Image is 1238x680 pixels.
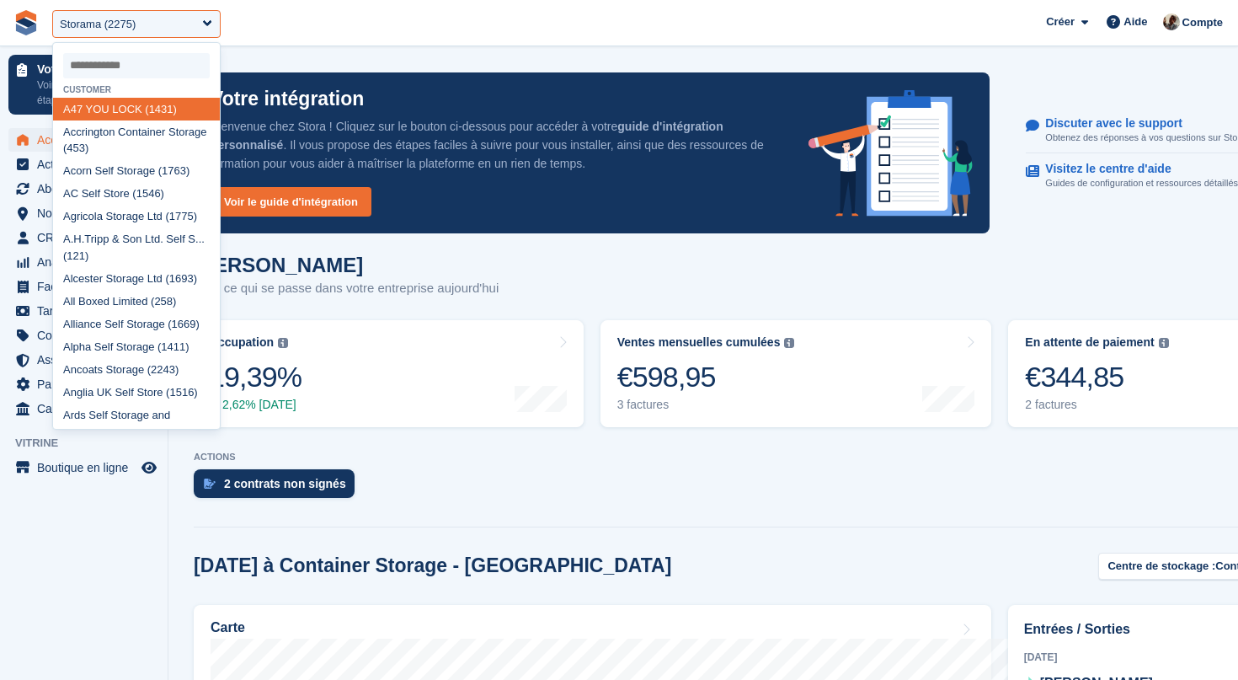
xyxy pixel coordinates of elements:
[1045,162,1227,176] p: Visitez le centre d'aide
[192,320,584,427] a: Occupation 19,39% 2,62% [DATE]
[1163,13,1180,30] img: Patrick Blanc
[1025,360,1168,394] div: €344,85
[53,290,220,313] div: All Boxed Limited (258)
[784,338,794,348] img: icon-info-grey-7440780725fd019a000dd9b08b2336e03edf1995a4989e88bcd33f0948082b44.svg
[53,206,220,228] div: Agricola Storage Ltd (1775)
[8,55,159,115] a: Votre intégration Voir les prochaines étapes
[194,279,499,298] p: Voici ce qui se passe dans votre entreprise aujourd'hui
[37,128,138,152] span: Accueil
[37,250,138,274] span: Analytique
[194,469,363,506] a: 2 contrats non signés
[8,372,159,396] a: menu
[1182,14,1223,31] span: Compte
[53,98,220,120] div: A47 YOU LOCK (1431)
[37,324,138,347] span: Coupons
[209,335,274,350] div: Occupation
[53,335,220,358] div: Alpha Self Storage (1411)
[8,153,159,176] a: menu
[37,226,138,249] span: CRM
[8,128,159,152] a: menu
[37,63,137,75] p: Votre intégration
[53,404,220,443] div: Ards Self Storage and Removals (1083)
[53,85,220,94] div: Customer
[37,456,138,479] span: Boutique en ligne
[1025,398,1168,412] div: 2 factures
[8,299,159,323] a: menu
[1159,338,1169,348] img: icon-info-grey-7440780725fd019a000dd9b08b2336e03edf1995a4989e88bcd33f0948082b44.svg
[37,397,138,420] span: Capital
[617,360,795,394] div: €598,95
[211,117,782,173] p: Bienvenue chez Stora ! Cliquez sur le bouton ci-dessous pour accéder à votre . Il vous propose de...
[53,120,220,160] div: Accrington Container Storage (453)
[37,348,138,372] span: Assurance
[8,324,159,347] a: menu
[37,78,137,108] p: Voir les prochaines étapes
[53,160,220,183] div: Acorn Self Storage (1763)
[224,477,346,490] div: 2 contrats non signés
[278,338,288,348] img: icon-info-grey-7440780725fd019a000dd9b08b2336e03edf1995a4989e88bcd33f0948082b44.svg
[37,201,138,225] span: Nos centres
[53,228,220,268] div: A.H.Tripp & Son Ltd. Self S... (121)
[808,90,974,217] img: onboarding-info-6c161a55d2c0e0a8cae90662b2fe09162a5109e8cc188191df67fb4f79e88e88.svg
[53,358,220,381] div: Ancoats Storage (2243)
[1123,13,1147,30] span: Aide
[8,456,159,479] a: menu
[15,435,168,452] span: Vitrine
[8,226,159,249] a: menu
[8,250,159,274] a: menu
[8,397,159,420] a: menu
[37,177,138,201] span: Abonnements
[53,183,220,206] div: AC Self Store (1546)
[37,372,138,396] span: Paramètres
[8,201,159,225] a: menu
[53,267,220,290] div: Alcester Storage Ltd (1693)
[617,398,795,412] div: 3 factures
[211,620,245,635] h2: Carte
[139,458,159,478] a: Boutique d'aperçu
[209,360,301,394] div: 19,39%
[37,299,138,323] span: Tarifs
[211,89,364,109] p: Votre intégration
[211,187,371,217] a: Voir le guide d'intégration
[1045,116,1235,131] p: Discuter avec le support
[8,348,159,372] a: menu
[8,177,159,201] a: menu
[53,313,220,335] div: Alliance Self Storage (1669)
[194,254,499,276] h1: [PERSON_NAME]
[37,153,138,176] span: Activités
[8,275,159,298] a: menu
[204,479,216,489] img: contract_signature_icon-13c848040528278c33f63329250d36e43548de30e8caae1d1a13099fd9432cc5.svg
[1107,558,1215,575] span: Centre de stockage :
[60,16,136,33] div: Storama (2275)
[209,398,301,412] div: 2,62% [DATE]
[617,335,781,350] div: Ventes mensuelles cumulées
[37,275,138,298] span: Factures
[194,554,671,577] h2: [DATE] à Container Storage - [GEOGRAPHIC_DATA]
[1025,335,1154,350] div: En attente de paiement
[13,10,39,35] img: stora-icon-8386f47178a22dfd0bd8f6a31ec36ba5ce8667c1dd55bd0f319d3a0aa187defe.svg
[1046,13,1075,30] span: Créer
[600,320,992,427] a: Ventes mensuelles cumulées €598,95 3 factures
[53,381,220,404] div: Anglia UK Self Store (1516)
